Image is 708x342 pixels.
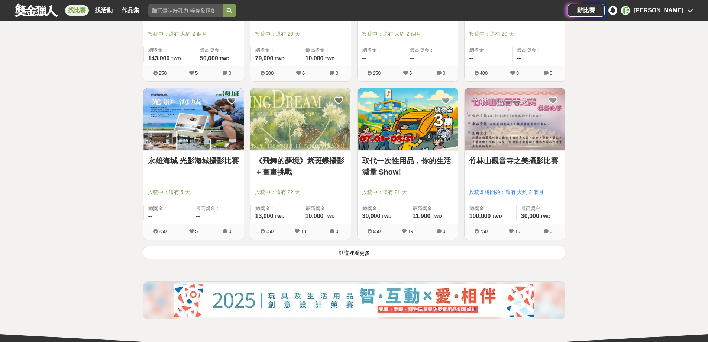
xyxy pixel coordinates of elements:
[358,88,458,151] a: Cover Image
[408,228,413,234] span: 19
[362,213,381,219] span: 30,000
[196,213,200,219] span: --
[305,55,324,61] span: 10,000
[200,47,239,54] span: 最高獎金：
[159,228,167,234] span: 250
[362,47,401,54] span: 總獎金：
[443,70,445,76] span: 0
[410,55,414,61] span: --
[148,155,239,166] a: 永雄海城 光影海城攝影比賽
[255,188,346,196] span: 投稿中：還有 22 天
[255,30,346,38] span: 投稿中：還有 20 天
[469,188,560,196] span: 投稿即將開始：還有 大約 2 個月
[92,5,116,16] a: 找活動
[196,205,239,212] span: 最高獎金：
[409,70,412,76] span: 5
[324,56,334,61] span: TWD
[431,214,442,219] span: TWD
[521,205,560,212] span: 最高獎金：
[229,228,231,234] span: 0
[255,205,296,212] span: 總獎金：
[219,56,229,61] span: TWD
[195,228,198,234] span: 5
[148,47,191,54] span: 總獎金：
[410,47,453,54] span: 最高獎金：
[465,88,565,151] a: Cover Image
[143,246,565,259] button: 點這裡看更多
[550,70,552,76] span: 0
[362,155,453,178] a: 取代一次性用品，你的生活減量 Show!
[480,228,488,234] span: 750
[148,188,239,196] span: 投稿中：還有 5 天
[469,30,560,38] span: 投稿中：還有 20 天
[174,284,534,317] img: 0b2d4a73-1f60-4eea-aee9-81a5fd7858a2.jpg
[305,213,324,219] span: 10,000
[274,56,284,61] span: TWD
[413,213,431,219] span: 11,900
[266,228,274,234] span: 650
[305,47,346,54] span: 最高獎金：
[143,88,244,151] a: Cover Image
[250,88,351,151] a: Cover Image
[517,47,560,54] span: 最高獎金：
[362,55,366,61] span: --
[148,30,239,38] span: 投稿中：還有 大約 2 個月
[465,88,565,150] img: Cover Image
[480,70,488,76] span: 400
[358,88,458,150] img: Cover Image
[229,70,231,76] span: 0
[381,214,391,219] span: TWD
[324,214,334,219] span: TWD
[336,70,338,76] span: 0
[200,55,218,61] span: 50,000
[266,70,274,76] span: 300
[568,4,605,17] a: 辦比賽
[516,70,519,76] span: 8
[515,228,520,234] span: 15
[413,205,453,212] span: 最高獎金：
[373,228,381,234] span: 950
[255,47,296,54] span: 總獎金：
[469,205,512,212] span: 總獎金：
[469,55,473,61] span: --
[302,70,305,76] span: 6
[492,214,502,219] span: TWD
[550,228,552,234] span: 0
[148,213,152,219] span: --
[274,214,284,219] span: TWD
[621,6,630,15] div: [PERSON_NAME]
[148,205,187,212] span: 總獎金：
[148,55,170,61] span: 143,000
[362,205,403,212] span: 總獎金：
[469,47,508,54] span: 總獎金：
[250,88,351,150] img: Cover Image
[195,70,198,76] span: 5
[469,213,491,219] span: 100,000
[540,214,550,219] span: TWD
[301,228,306,234] span: 13
[362,188,453,196] span: 投稿中：還有 21 天
[373,70,381,76] span: 250
[362,30,453,38] span: 投稿中：還有 大約 2 個月
[469,155,560,166] a: 竹林山觀音寺之美攝影比賽
[517,55,521,61] span: --
[143,88,244,150] img: Cover Image
[65,5,89,16] a: 找比賽
[255,155,346,178] a: 《飛舞的夢境》紫斑蝶攝影＋畫畫挑戰
[255,55,274,61] span: 79,000
[336,228,338,234] span: 0
[171,56,181,61] span: TWD
[119,5,142,16] a: 作品集
[159,70,167,76] span: 250
[305,205,346,212] span: 最高獎金：
[634,6,683,15] div: [PERSON_NAME]
[521,213,539,219] span: 30,000
[148,4,223,17] input: 翻玩臺味好乳力 等你發揮創意！
[443,228,445,234] span: 0
[255,213,274,219] span: 13,000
